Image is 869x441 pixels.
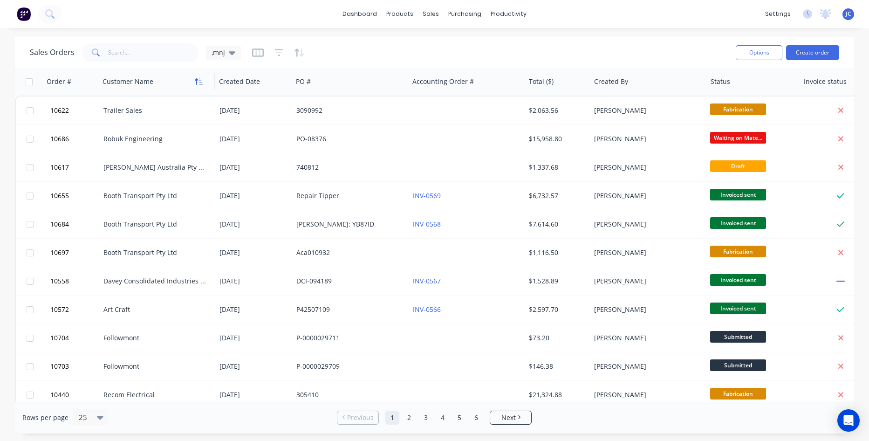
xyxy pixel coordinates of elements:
[594,163,698,172] div: [PERSON_NAME]
[48,352,103,380] button: 10703
[594,248,698,257] div: [PERSON_NAME]
[412,77,474,86] div: Accounting Order #
[529,305,584,314] div: $2,597.70
[48,381,103,409] button: 10440
[710,132,766,144] span: Waiting on Mate...
[22,413,68,422] span: Rows per page
[50,362,69,371] span: 10703
[469,411,483,425] a: Page 6
[219,220,289,229] div: [DATE]
[50,333,69,343] span: 10704
[50,248,69,257] span: 10697
[444,7,486,21] div: purchasing
[594,191,698,200] div: [PERSON_NAME]
[529,77,554,86] div: Total ($)
[486,7,531,21] div: productivity
[48,239,103,267] button: 10697
[452,411,466,425] a: Page 5
[48,267,103,295] button: 10558
[436,411,450,425] a: Page 4
[103,390,207,400] div: Recom Electrical
[594,220,698,229] div: [PERSON_NAME]
[296,333,400,343] div: P-0000029711
[296,191,400,200] div: Repair Tipper
[296,362,400,371] div: P-0000029709
[385,411,399,425] a: Page 1 is your current page
[296,390,400,400] div: 305410
[50,276,69,286] span: 10558
[529,362,584,371] div: $146.38
[219,362,289,371] div: [DATE]
[529,248,584,257] div: $1,116.50
[48,324,103,352] button: 10704
[710,189,766,200] span: Invoiced sent
[50,220,69,229] span: 10684
[103,248,207,257] div: Booth Transport Pty Ltd
[337,413,378,422] a: Previous page
[382,7,418,21] div: products
[710,274,766,286] span: Invoiced sent
[594,305,698,314] div: [PERSON_NAME]
[50,191,69,200] span: 10655
[529,220,584,229] div: $7,614.60
[490,413,531,422] a: Next page
[48,96,103,124] button: 10622
[786,45,839,60] button: Create order
[17,7,31,21] img: Factory
[594,362,698,371] div: [PERSON_NAME]
[594,134,698,144] div: [PERSON_NAME]
[296,106,400,115] div: 3090992
[296,276,400,286] div: DCI-094189
[804,77,847,86] div: Invoice status
[594,276,698,286] div: [PERSON_NAME]
[710,331,766,343] span: Submitted
[103,106,207,115] div: Trailer Sales
[594,77,628,86] div: Created By
[219,390,289,400] div: [DATE]
[296,305,400,314] div: P42507109
[594,106,698,115] div: [PERSON_NAME]
[212,48,225,57] span: ,mnj
[760,7,795,21] div: settings
[219,106,289,115] div: [DATE]
[219,305,289,314] div: [DATE]
[529,333,584,343] div: $73.20
[219,333,289,343] div: [DATE]
[529,106,584,115] div: $2,063.56
[219,134,289,144] div: [DATE]
[296,163,400,172] div: 740812
[347,413,374,422] span: Previous
[413,191,441,200] a: INV-0569
[50,305,69,314] span: 10572
[413,220,441,228] a: INV-0568
[219,191,289,200] div: [DATE]
[594,333,698,343] div: [PERSON_NAME]
[529,276,584,286] div: $1,528.89
[529,390,584,400] div: $21,324.88
[48,182,103,210] button: 10655
[413,305,441,314] a: INV-0566
[48,153,103,181] button: 10617
[418,7,444,21] div: sales
[710,160,766,172] span: Draft
[30,48,75,57] h1: Sales Orders
[219,163,289,172] div: [DATE]
[103,220,207,229] div: Booth Transport Pty Ltd
[47,77,71,86] div: Order #
[710,217,766,229] span: Invoiced sent
[103,134,207,144] div: Robuk Engineering
[48,210,103,238] button: 10684
[219,276,289,286] div: [DATE]
[529,191,584,200] div: $6,732.57
[50,106,69,115] span: 10622
[710,303,766,314] span: Invoiced sent
[846,10,851,18] span: JC
[103,305,207,314] div: Art Craft
[50,134,69,144] span: 10686
[710,388,766,400] span: Fabrication
[50,390,69,400] span: 10440
[296,134,400,144] div: PO-08376
[419,411,433,425] a: Page 3
[710,359,766,371] span: Submitted
[296,220,400,229] div: [PERSON_NAME]: YB87ID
